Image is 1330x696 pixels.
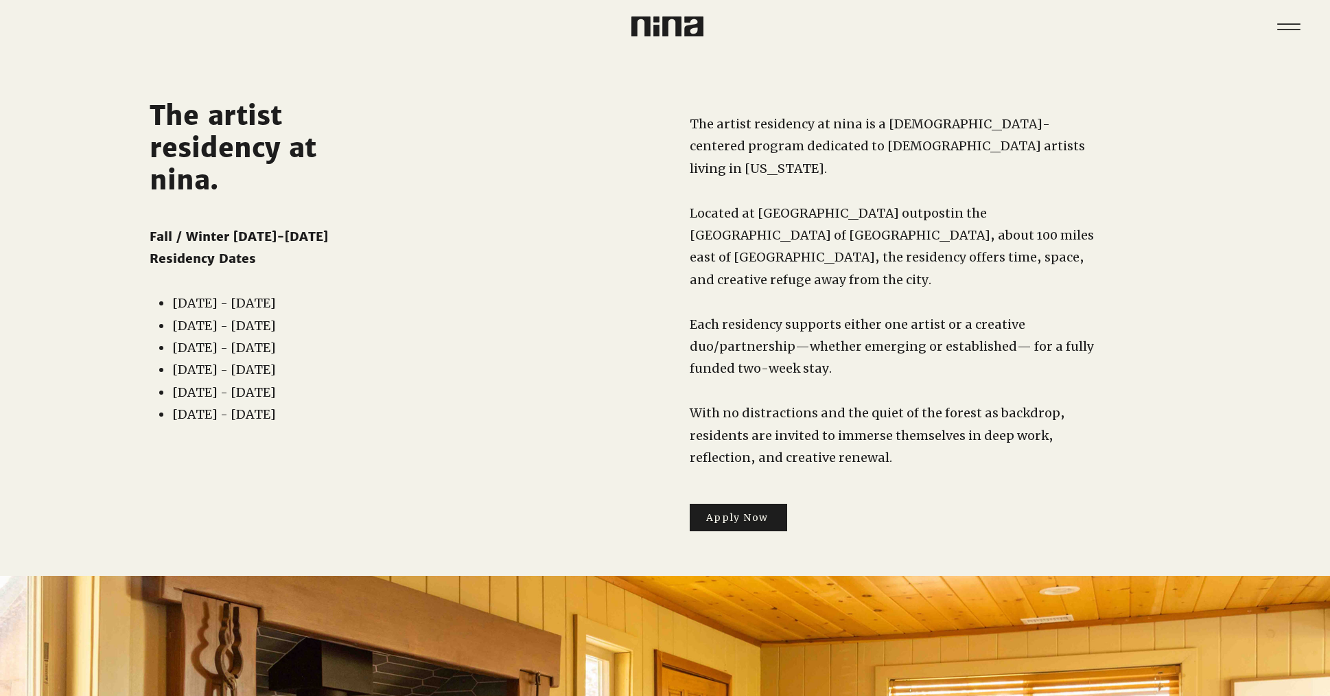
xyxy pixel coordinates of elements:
[690,316,1094,377] span: Each residency supports either one artist or a creative duo/partnership—whether emerging or estab...
[690,205,950,221] span: Located at [GEOGRAPHIC_DATA] outpost
[1268,5,1309,47] nav: Site
[172,384,276,400] span: [DATE] - [DATE]
[1268,5,1309,47] button: Menu
[706,511,769,524] span: Apply Now
[631,16,703,36] img: Nina Logo CMYK_Charcoal.png
[150,100,316,196] span: The artist residency at nina.
[172,406,276,422] span: [DATE] - [DATE]
[150,229,328,266] span: Fall / Winter [DATE]-[DATE] Residency Dates
[172,318,276,334] span: [DATE] - [DATE]
[172,295,276,311] span: [DATE] - [DATE]
[690,504,787,531] a: Apply Now
[690,116,1085,176] span: The artist residency at nina is a [DEMOGRAPHIC_DATA]-centered program dedicated to [DEMOGRAPHIC_D...
[690,205,1094,288] span: in the [GEOGRAPHIC_DATA] of [GEOGRAPHIC_DATA], about 100 miles east of [GEOGRAPHIC_DATA], the res...
[690,405,1065,465] span: With no distractions and the quiet of the forest as backdrop, residents are invited to immerse th...
[172,340,276,356] span: [DATE] - [DATE]
[172,362,276,378] span: [DATE] - [DATE]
